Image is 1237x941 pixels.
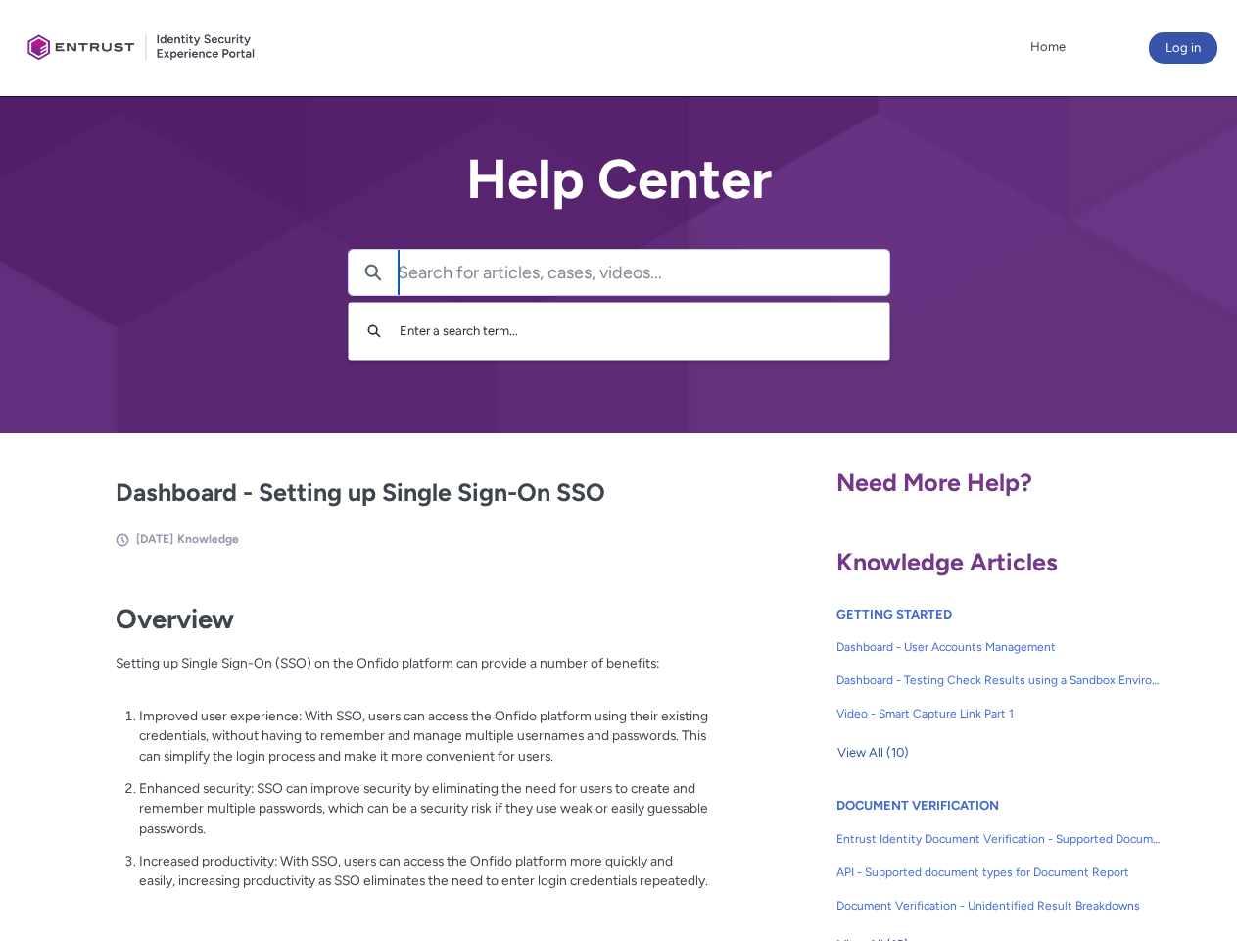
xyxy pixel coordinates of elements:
input: Search for articles, cases, videos... [398,250,889,295]
a: Dashboard - User Accounts Management [836,630,1162,664]
a: Dashboard - Testing Check Results using a Sandbox Environment [836,664,1162,697]
span: Need More Help? [836,468,1032,497]
strong: Overview [116,603,234,635]
a: Document Verification - Unidentified Result Breakdowns [836,889,1162,922]
span: API - Supported document types for Document Report [836,864,1162,881]
a: Video - Smart Capture Link Part 1 [836,697,1162,730]
span: Video - Smart Capture Link Part 1 [836,705,1162,722]
span: Entrust Identity Document Verification - Supported Document type and size [836,830,1162,848]
span: Dashboard - Testing Check Results using a Sandbox Environment [836,671,1162,689]
a: DOCUMENT VERIFICATION [836,798,999,813]
li: Knowledge [177,530,239,548]
h2: Help Center [348,149,890,210]
span: Enter a search term... [400,323,518,338]
p: Enhanced security: SSO can improve security by eliminating the need for users to create and remem... [139,778,709,839]
button: Log in [1149,32,1217,64]
a: Entrust Identity Document Verification - Supported Document type and size [836,822,1162,856]
span: [DATE] [136,532,173,546]
button: Search [349,250,398,295]
a: Home [1025,32,1070,62]
span: View All (10) [837,738,909,768]
span: Knowledge Articles [836,547,1058,576]
span: Dashboard - User Accounts Management [836,638,1162,656]
h2: Dashboard - Setting up Single Sign-On SSO [116,474,709,512]
button: Search [358,313,390,350]
button: View All (10) [836,737,910,768]
a: API - Supported document types for Document Report [836,856,1162,889]
span: Document Verification - Unidentified Result Breakdowns [836,897,1162,915]
p: Improved user experience: With SSO, users can access the Onfido platform using their existing cre... [139,706,709,767]
p: Increased productivity: With SSO, users can access the Onfido platform more quickly and easily, i... [139,851,709,891]
p: Setting up Single Sign-On (SSO) on the Onfido platform can provide a number of benefits: [116,653,709,693]
a: GETTING STARTED [836,607,952,621]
